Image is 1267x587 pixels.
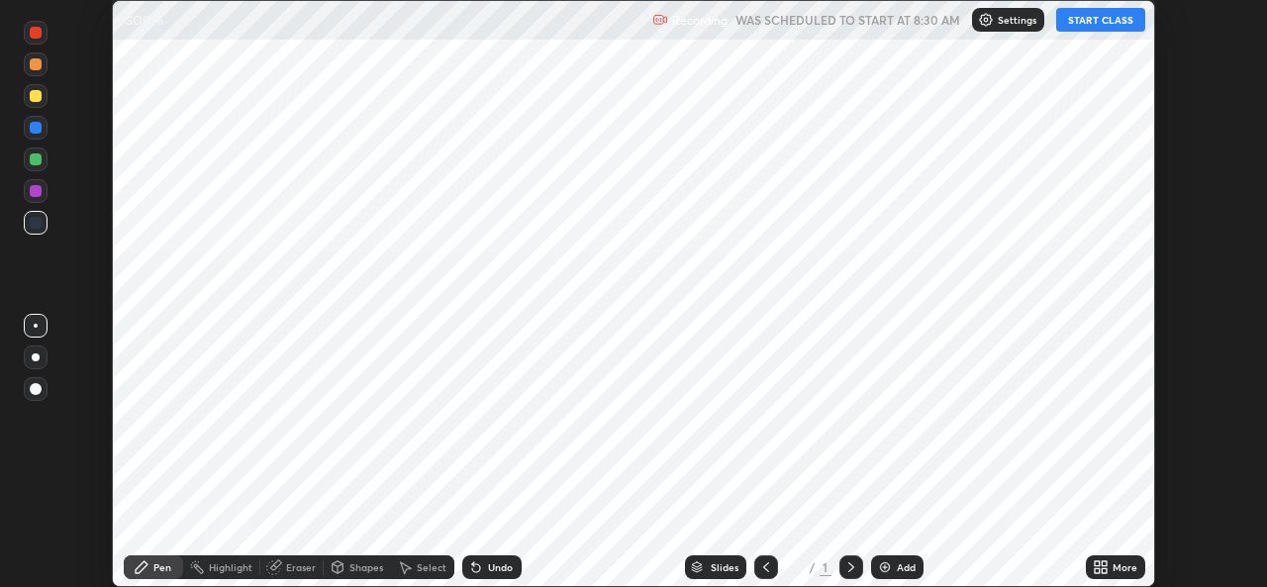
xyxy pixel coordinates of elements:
p: Settings [998,15,1036,25]
div: More [1113,562,1137,572]
img: add-slide-button [877,559,893,575]
div: 1 [786,561,806,573]
img: class-settings-icons [978,12,994,28]
div: Slides [711,562,738,572]
div: Add [897,562,916,572]
div: Undo [488,562,513,572]
div: Shapes [349,562,383,572]
div: Pen [153,562,171,572]
p: Recording [672,13,728,28]
button: START CLASS [1056,8,1145,32]
div: Eraser [286,562,316,572]
img: recording.375f2c34.svg [652,12,668,28]
div: 1 [820,558,831,576]
h5: WAS SCHEDULED TO START AT 8:30 AM [735,11,960,29]
div: Select [417,562,446,572]
div: Highlight [209,562,252,572]
div: / [810,561,816,573]
p: GOC-6 [124,12,163,28]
